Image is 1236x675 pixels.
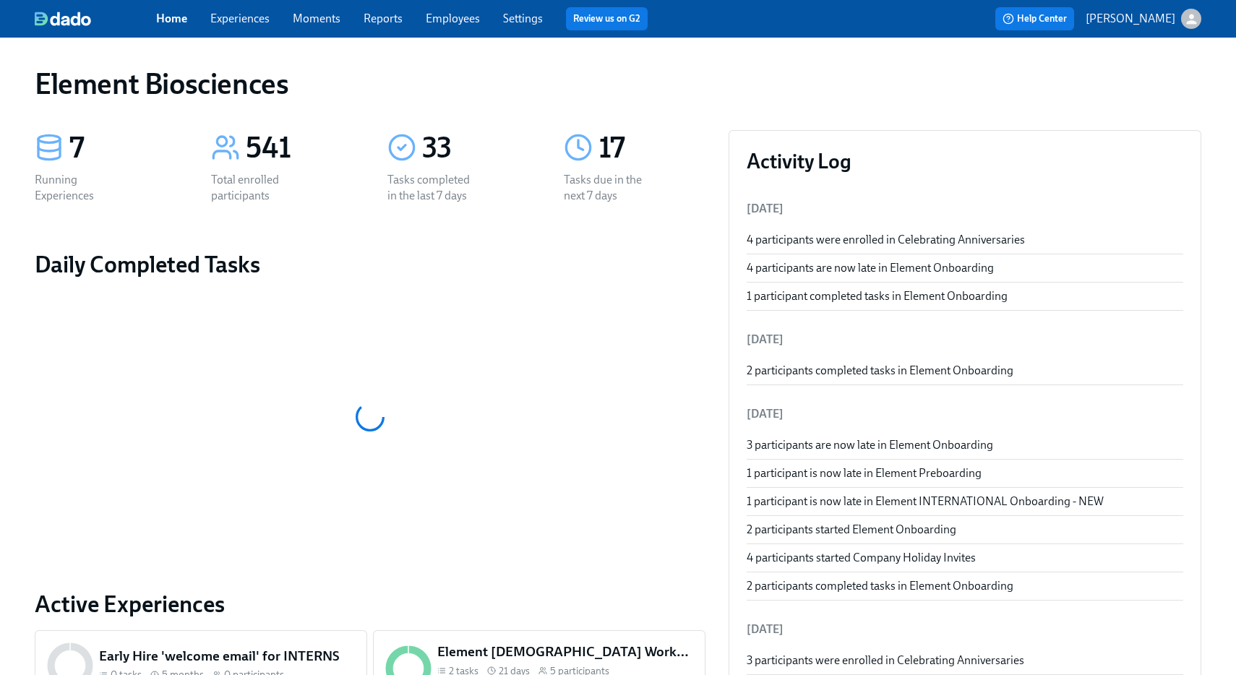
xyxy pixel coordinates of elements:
div: 541 [246,130,353,166]
a: Review us on G2 [573,12,640,26]
h5: Element [DEMOGRAPHIC_DATA] Worker Onboarding [437,642,693,661]
a: Experiences [210,12,270,25]
a: dado [35,12,156,26]
div: Tasks completed in the last 7 days [387,172,480,204]
li: [DATE] [747,322,1183,357]
div: 3 participants are now late in Element Onboarding [747,437,1183,453]
div: 2 participants completed tasks in Element Onboarding [747,363,1183,379]
span: Help Center [1003,12,1067,26]
div: 4 participants started Company Holiday Invites [747,550,1183,566]
button: Help Center [995,7,1074,30]
div: 2 participants started Element Onboarding [747,522,1183,538]
div: 17 [598,130,705,166]
button: [PERSON_NAME] [1086,9,1201,29]
div: 3 participants were enrolled in Celebrating Anniversaries [747,653,1183,668]
li: [DATE] [747,612,1183,647]
a: Moments [293,12,340,25]
h1: Element Biosciences [35,66,288,101]
a: Employees [426,12,480,25]
button: Review us on G2 [566,7,648,30]
h5: Early Hire 'welcome email' for INTERNS [99,647,355,666]
li: [DATE] [747,397,1183,431]
a: Reports [364,12,403,25]
div: 33 [422,130,529,166]
div: Tasks due in the next 7 days [564,172,656,204]
div: 1 participant is now late in Element Preboarding [747,465,1183,481]
div: 4 participants were enrolled in Celebrating Anniversaries [747,232,1183,248]
div: Running Experiences [35,172,127,204]
a: Active Experiences [35,590,705,619]
div: 7 [69,130,176,166]
img: dado [35,12,91,26]
p: [PERSON_NAME] [1086,11,1175,27]
div: 1 participant completed tasks in Element Onboarding [747,288,1183,304]
div: Total enrolled participants [211,172,304,204]
div: 4 participants are now late in Element Onboarding [747,260,1183,276]
a: Settings [503,12,543,25]
h3: Activity Log [747,148,1183,174]
span: [DATE] [747,202,784,215]
a: Home [156,12,187,25]
div: 1 participant is now late in Element INTERNATIONAL Onboarding - NEW [747,494,1183,510]
h2: Daily Completed Tasks [35,250,705,279]
div: 2 participants completed tasks in Element Onboarding [747,578,1183,594]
